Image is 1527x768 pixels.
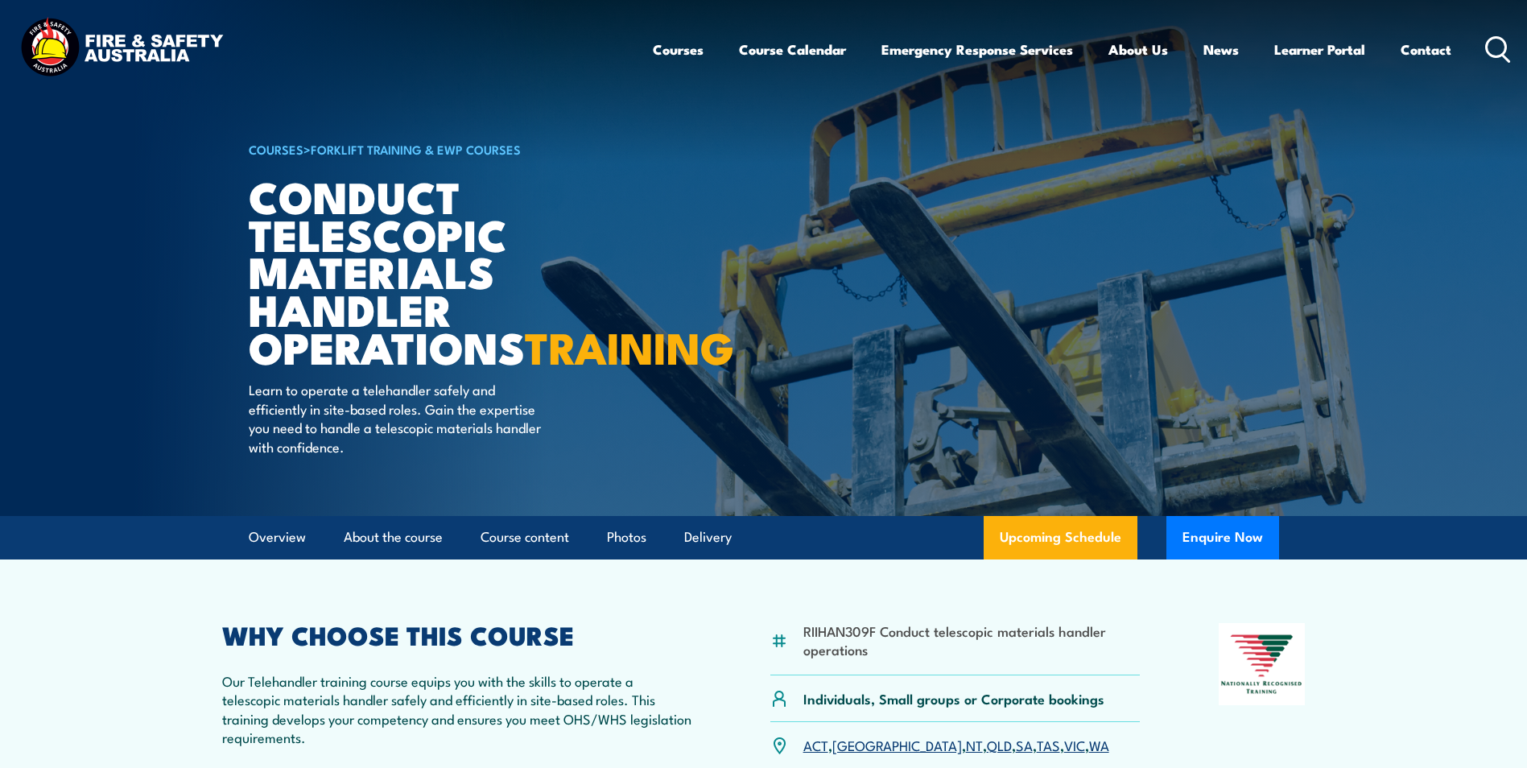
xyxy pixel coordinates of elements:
img: Nationally Recognised Training logo. [1219,623,1306,705]
a: Emergency Response Services [881,28,1073,71]
a: VIC [1064,735,1085,754]
h1: Conduct Telescopic Materials Handler Operations [249,177,646,365]
a: About Us [1108,28,1168,71]
a: About the course [344,516,443,559]
a: Course content [481,516,569,559]
button: Enquire Now [1166,516,1279,559]
a: Delivery [684,516,732,559]
a: News [1203,28,1239,71]
h6: > [249,139,646,159]
p: Learn to operate a telehandler safely and efficiently in site-based roles. Gain the expertise you... [249,380,543,456]
strong: TRAINING [525,312,734,379]
h2: WHY CHOOSE THIS COURSE [222,623,692,646]
p: Individuals, Small groups or Corporate bookings [803,689,1104,708]
p: Our Telehandler training course equips you with the skills to operate a telescopic materials hand... [222,671,692,747]
a: Forklift Training & EWP Courses [311,140,521,158]
a: Overview [249,516,306,559]
a: WA [1089,735,1109,754]
a: Courses [653,28,704,71]
a: [GEOGRAPHIC_DATA] [832,735,962,754]
p: , , , , , , , [803,736,1109,754]
a: NT [966,735,983,754]
a: ACT [803,735,828,754]
a: TAS [1037,735,1060,754]
a: COURSES [249,140,303,158]
a: Learner Portal [1274,28,1365,71]
a: QLD [987,735,1012,754]
a: SA [1016,735,1033,754]
li: RIIHAN309F Conduct telescopic materials handler operations [803,621,1141,659]
a: Contact [1401,28,1451,71]
a: Course Calendar [739,28,846,71]
a: Upcoming Schedule [984,516,1137,559]
a: Photos [607,516,646,559]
